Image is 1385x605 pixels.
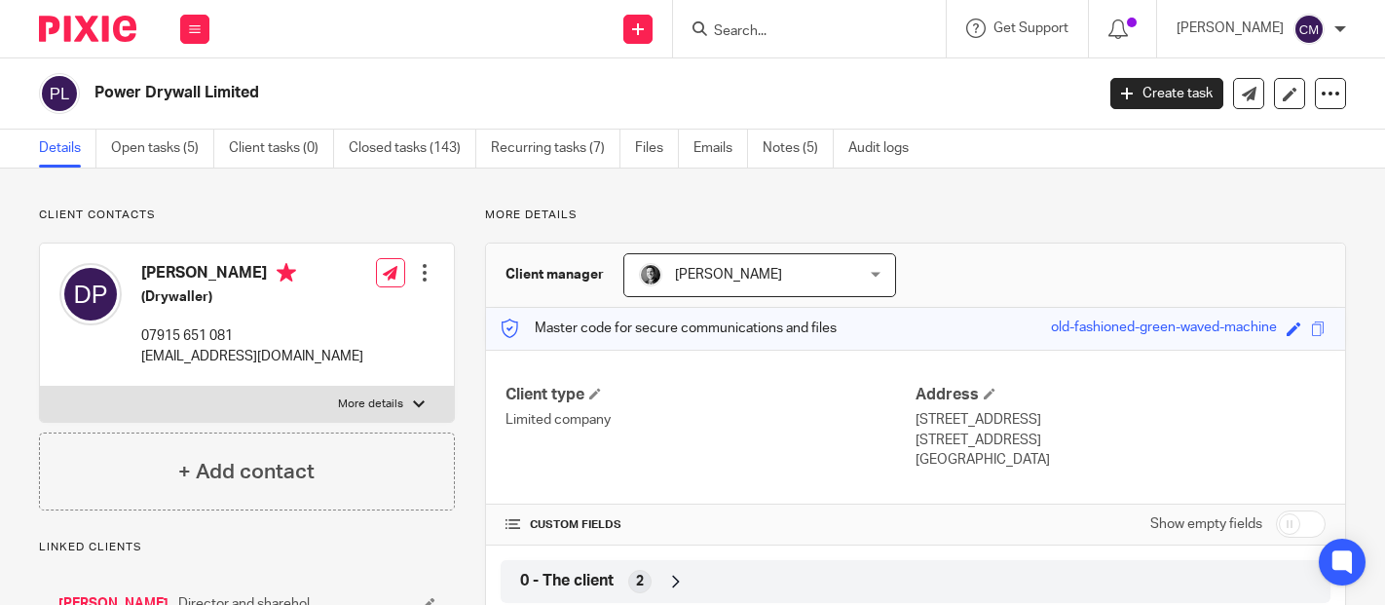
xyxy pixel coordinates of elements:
[491,130,620,168] a: Recurring tasks (7)
[1150,514,1262,534] label: Show empty fields
[141,347,363,366] p: [EMAIL_ADDRESS][DOMAIN_NAME]
[1177,19,1284,38] p: [PERSON_NAME]
[505,385,916,405] h4: Client type
[229,130,334,168] a: Client tasks (0)
[141,326,363,346] p: 07915 651 081
[94,83,883,103] h2: Power Drywall Limited
[277,263,296,283] i: Primary
[712,23,887,41] input: Search
[39,540,455,555] p: Linked clients
[39,16,136,42] img: Pixie
[916,385,1326,405] h4: Address
[501,319,837,338] p: Master code for secure communications and files
[636,572,644,591] span: 2
[916,431,1326,450] p: [STREET_ADDRESS]
[520,571,614,591] span: 0 - The client
[763,130,834,168] a: Notes (5)
[59,263,122,325] img: svg%3E
[141,263,363,287] h4: [PERSON_NAME]
[178,457,315,487] h4: + Add contact
[916,410,1326,430] p: [STREET_ADDRESS]
[505,517,916,533] h4: CUSTOM FIELDS
[916,450,1326,470] p: [GEOGRAPHIC_DATA]
[485,208,1346,223] p: More details
[635,130,679,168] a: Files
[338,397,403,412] p: More details
[1293,14,1325,45] img: svg%3E
[505,265,604,284] h3: Client manager
[39,130,96,168] a: Details
[39,208,455,223] p: Client contacts
[111,130,214,168] a: Open tasks (5)
[993,21,1068,35] span: Get Support
[505,410,916,430] p: Limited company
[848,130,923,168] a: Audit logs
[675,268,782,282] span: [PERSON_NAME]
[1110,78,1223,109] a: Create task
[1051,318,1277,340] div: old-fashioned-green-waved-machine
[349,130,476,168] a: Closed tasks (143)
[39,73,80,114] img: svg%3E
[693,130,748,168] a: Emails
[639,263,662,286] img: DSC_9061-3.jpg
[141,287,363,307] h5: (Drywaller)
